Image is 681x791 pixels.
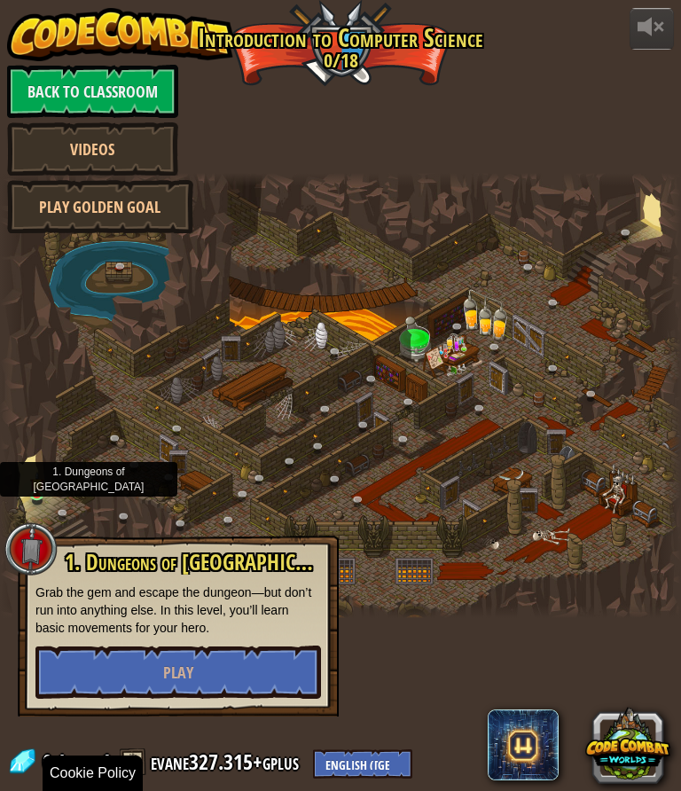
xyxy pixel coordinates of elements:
span: Level [59,748,95,777]
button: Play [35,646,321,699]
p: Grab the gem and escape the dungeon—but don’t run into anything else. In this level, you’ll learn... [35,583,321,637]
a: Videos [7,122,178,176]
span: Play [163,662,193,684]
span: 1 [101,748,111,776]
span: 1. Dungeons of [GEOGRAPHIC_DATA] [65,547,353,577]
a: Play Golden Goal [7,180,193,233]
img: CodeCombat - Learn how to code by playing a game [7,8,234,61]
span: 0 [43,748,58,776]
a: Back to Classroom [7,65,178,118]
button: Adjust volume [630,8,674,50]
img: level-banner-started.png [30,472,44,496]
a: evane327.315+gplus [151,748,304,776]
div: Cookie Policy [43,756,143,791]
